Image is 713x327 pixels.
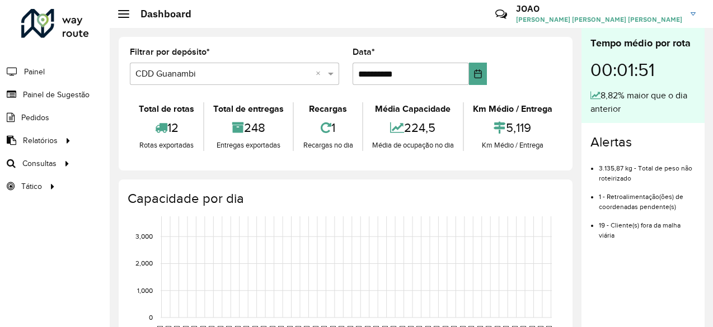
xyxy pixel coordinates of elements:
label: Filtrar por depósito [130,45,210,59]
div: Km Médio / Entrega [467,140,559,151]
div: Recargas no dia [297,140,359,151]
div: 00:01:51 [590,51,696,89]
div: Total de rotas [133,102,200,116]
span: [PERSON_NAME] [PERSON_NAME] [PERSON_NAME] [516,15,682,25]
div: Km Médio / Entrega [467,102,559,116]
text: 0 [149,314,153,321]
li: 3.135,87 kg - Total de peso não roteirizado [599,155,696,183]
text: 2,000 [135,260,153,267]
span: Painel [24,66,45,78]
div: Média Capacidade [366,102,460,116]
text: 3,000 [135,233,153,240]
div: Média de ocupação no dia [366,140,460,151]
h3: JOAO [516,3,682,14]
h4: Alertas [590,134,696,150]
div: 5,119 [467,116,559,140]
div: 224,5 [366,116,460,140]
div: Rotas exportadas [133,140,200,151]
div: Tempo médio por rota [590,36,696,51]
span: Relatórios [23,135,58,146]
h4: Capacidade por dia [128,191,561,207]
div: Total de entregas [207,102,290,116]
li: 1 - Retroalimentação(ões) de coordenadas pendente(s) [599,183,696,212]
h2: Dashboard [129,8,191,20]
span: Pedidos [21,112,49,124]
div: 1 [297,116,359,140]
span: Painel de Sugestão [23,89,90,101]
div: 248 [207,116,290,140]
label: Data [353,45,375,59]
div: Entregas exportadas [207,140,290,151]
span: Consultas [22,158,57,169]
div: Recargas [297,102,359,116]
li: 19 - Cliente(s) fora da malha viária [599,212,696,240]
button: Choose Date [469,63,487,85]
text: 1,000 [137,287,153,294]
span: Clear all [316,67,325,80]
span: Tático [21,181,42,192]
div: 12 [133,116,200,140]
a: Contato Rápido [489,2,513,26]
div: 8,82% maior que o dia anterior [590,89,696,116]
